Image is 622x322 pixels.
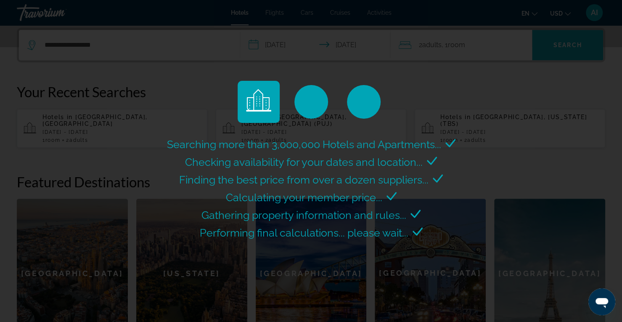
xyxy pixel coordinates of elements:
[588,288,615,315] iframe: Button to launch messaging window
[201,209,406,221] span: Gathering property information and rules...
[185,156,423,168] span: Checking availability for your dates and location...
[179,173,429,186] span: Finding the best price from over a dozen suppliers...
[226,191,382,204] span: Calculating your member price...
[200,226,408,239] span: Performing final calculations... please wait...
[167,138,441,151] span: Searching more than 3,000,000 Hotels and Apartments...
